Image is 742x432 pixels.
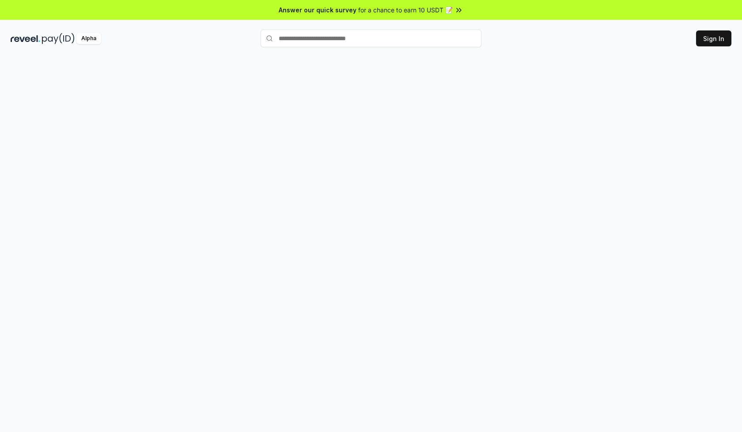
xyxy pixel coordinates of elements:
[279,5,356,15] span: Answer our quick survey
[11,33,40,44] img: reveel_dark
[42,33,75,44] img: pay_id
[76,33,101,44] div: Alpha
[358,5,453,15] span: for a chance to earn 10 USDT 📝
[696,30,731,46] button: Sign In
